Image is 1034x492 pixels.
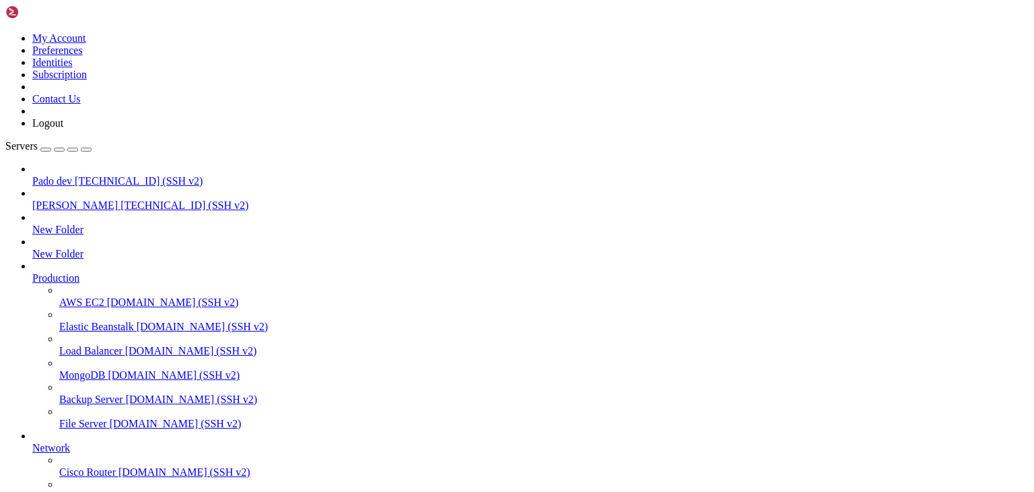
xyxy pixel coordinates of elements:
a: MongoDB [DOMAIN_NAME] (SSH v2) [59,369,1029,381]
a: Production [32,272,1029,284]
span: [DOMAIN_NAME] (SSH v2) [125,345,257,357]
span: Load Balancer [59,345,123,357]
a: Network [32,442,1029,454]
a: My Account [32,32,86,44]
a: Backup Server [DOMAIN_NAME] (SSH v2) [59,394,1029,406]
span: Backup Server [59,394,123,405]
a: File Server [DOMAIN_NAME] (SSH v2) [59,418,1029,430]
span: [DOMAIN_NAME] (SSH v2) [118,466,250,478]
span: [DOMAIN_NAME] (SSH v2) [137,321,269,332]
a: Servers [5,140,92,152]
li: AWS EC2 [DOMAIN_NAME] (SSH v2) [59,284,1029,309]
li: Pado dev [TECHNICAL_ID] (SSH v2) [32,163,1029,187]
a: Elastic Beanstalk [DOMAIN_NAME] (SSH v2) [59,321,1029,333]
li: Backup Server [DOMAIN_NAME] (SSH v2) [59,381,1029,406]
span: Production [32,272,79,284]
span: New Folder [32,248,83,259]
a: Pado dev [TECHNICAL_ID] (SSH v2) [32,175,1029,187]
span: AWS EC2 [59,297,104,308]
span: Network [32,442,70,454]
span: [TECHNICAL_ID] (SSH v2) [75,175,203,187]
span: [DOMAIN_NAME] (SSH v2) [126,394,258,405]
a: Identities [32,57,73,68]
a: Cisco Router [DOMAIN_NAME] (SSH v2) [59,466,1029,479]
a: [PERSON_NAME] [TECHNICAL_ID] (SSH v2) [32,199,1029,212]
li: File Server [DOMAIN_NAME] (SSH v2) [59,406,1029,430]
span: [DOMAIN_NAME] (SSH v2) [107,297,239,308]
li: Elastic Beanstalk [DOMAIN_NAME] (SSH v2) [59,309,1029,333]
span: File Server [59,418,107,429]
span: [DOMAIN_NAME] (SSH v2) [110,418,242,429]
a: Preferences [32,44,83,56]
li: Cisco Router [DOMAIN_NAME] (SSH v2) [59,454,1029,479]
span: New Folder [32,224,83,235]
span: [DOMAIN_NAME] (SSH v2) [108,369,240,381]
span: MongoDB [59,369,105,381]
a: Subscription [32,69,87,80]
li: Production [32,260,1029,430]
span: Elastic Beanstalk [59,321,134,332]
span: Cisco Router [59,466,116,478]
a: Load Balancer [DOMAIN_NAME] (SSH v2) [59,345,1029,357]
a: Logout [32,117,63,129]
a: New Folder [32,248,1029,260]
a: New Folder [32,224,1029,236]
a: Contact Us [32,93,81,104]
span: [PERSON_NAME] [32,199,118,211]
li: MongoDB [DOMAIN_NAME] (SSH v2) [59,357,1029,381]
span: Servers [5,140,38,152]
a: AWS EC2 [DOMAIN_NAME] (SSH v2) [59,297,1029,309]
span: Pado dev [32,175,72,187]
img: Shellngn [5,5,83,19]
li: [PERSON_NAME] [TECHNICAL_ID] (SSH v2) [32,187,1029,212]
li: New Folder [32,212,1029,236]
li: Load Balancer [DOMAIN_NAME] (SSH v2) [59,333,1029,357]
span: [TECHNICAL_ID] (SSH v2) [120,199,248,211]
li: New Folder [32,236,1029,260]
